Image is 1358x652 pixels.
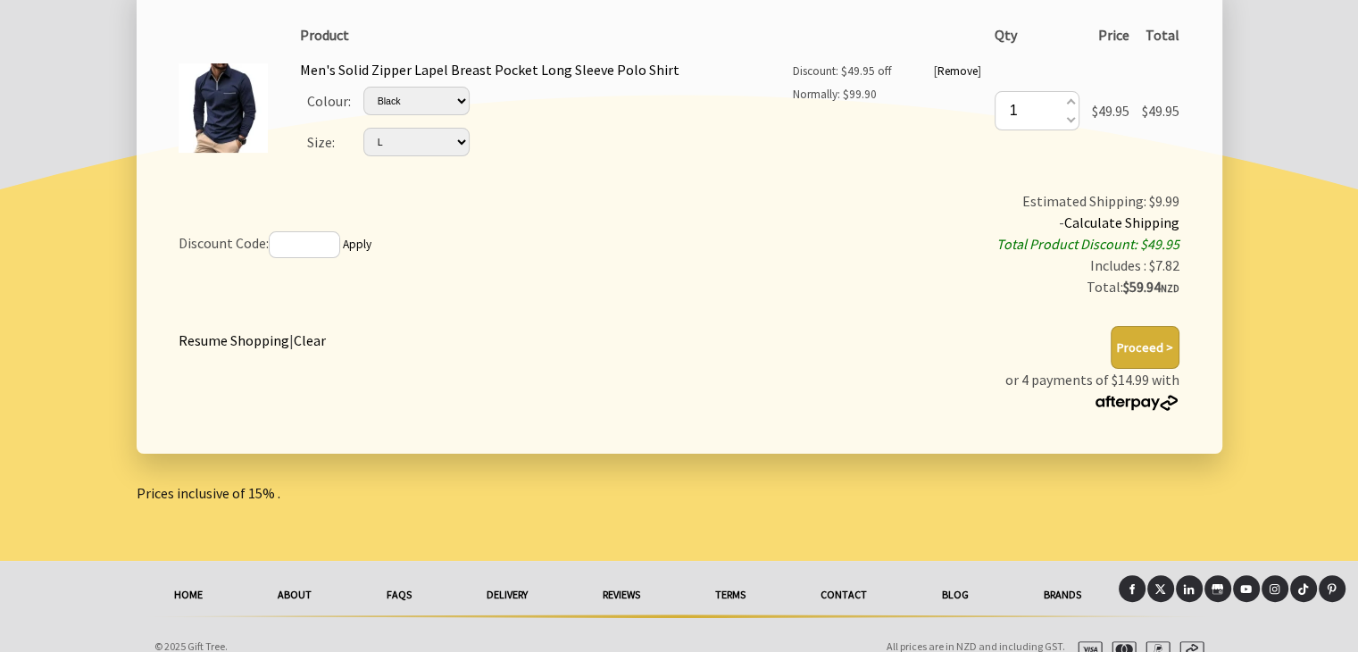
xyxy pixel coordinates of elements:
[349,575,449,614] a: FAQs
[987,18,1085,52] th: Qty
[934,63,981,79] small: [ ]
[1136,18,1186,52] th: Total
[698,255,1180,276] div: Includes : $7.82
[294,18,987,52] th: Product
[179,326,326,351] div: |
[1233,575,1260,602] a: Youtube
[300,61,679,79] a: Men's Solid Zipper Lapel Breast Pocket Long Sleeve Polo Shirt
[904,575,1006,614] a: Blog
[937,63,978,79] a: Remove
[269,231,340,258] input: If you have a discount code, enter it here and press 'Apply'.
[179,331,289,349] a: Resume Shopping
[1290,575,1317,602] a: Tiktok
[1064,213,1179,231] a: Calculate Shipping
[1161,282,1179,295] span: NZD
[343,237,371,252] a: Apply
[565,575,678,614] a: reviews
[137,575,240,614] a: HOME
[172,184,692,305] td: Discount Code:
[1086,18,1136,52] th: Price
[137,482,1222,504] p: Prices inclusive of 15% .
[1123,278,1179,296] strong: $59.94
[1176,575,1203,602] a: LinkedIn
[793,63,891,102] small: Discount: $49.95 off Normally: $99.90
[294,331,326,349] a: Clear
[678,575,783,614] a: Terms
[1005,369,1179,412] p: or 4 payments of $14.99 with
[1086,52,1136,169] td: $49.95
[691,184,1186,305] td: Estimated Shipping: $9.99 -
[996,235,1179,253] em: Total Product Discount: $49.95
[1006,575,1119,614] a: Brands
[783,575,904,614] a: Contact
[240,575,349,614] a: About
[1094,395,1179,411] img: Afterpay
[1136,52,1186,169] td: $49.95
[1319,575,1346,602] a: Pinterest
[1147,575,1174,602] a: X (Twitter)
[449,575,565,614] a: delivery
[1119,575,1146,602] a: Facebook
[300,80,356,121] td: Colour:
[1262,575,1288,602] a: Instagram
[698,276,1180,299] div: Total:
[300,121,356,163] td: Size:
[1111,326,1179,369] button: Proceed >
